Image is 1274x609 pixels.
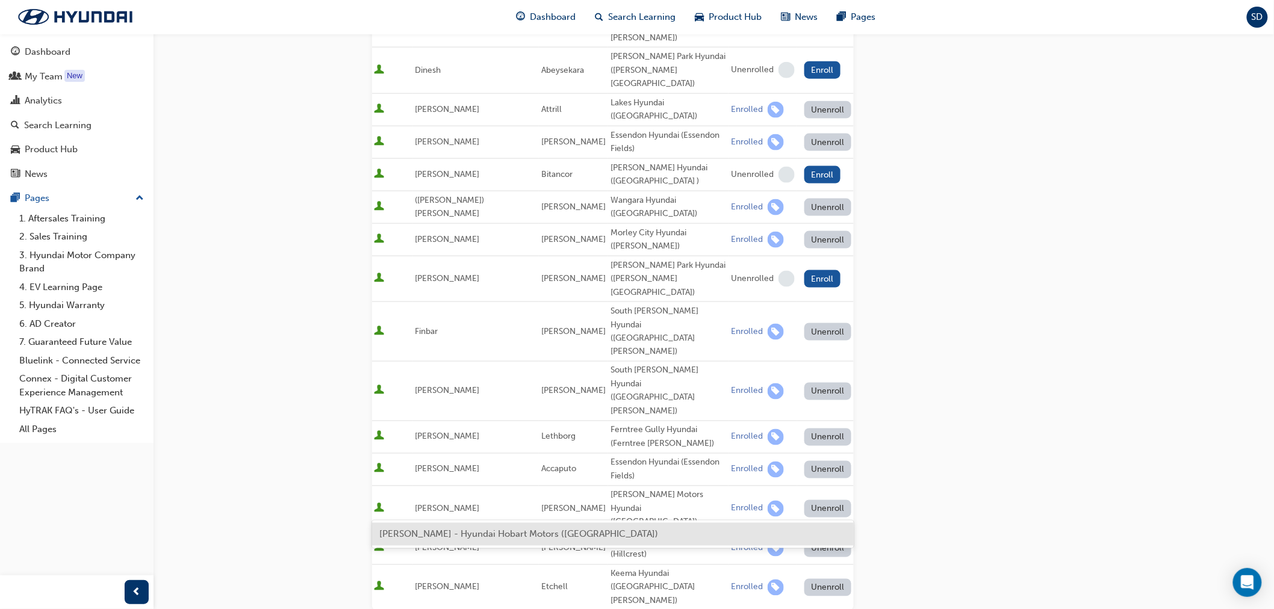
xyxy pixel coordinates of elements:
span: learningRecordVerb_ENROLL-icon [768,134,784,150]
a: All Pages [14,420,149,439]
span: Finbar [415,326,438,336]
div: South [PERSON_NAME] Hyundai ([GEOGRAPHIC_DATA][PERSON_NAME]) [611,304,726,359]
span: ([PERSON_NAME]) [PERSON_NAME] [415,195,485,219]
span: User is active [374,104,385,116]
div: Search Learning [24,119,92,132]
div: [PERSON_NAME] Park Hyundai ([PERSON_NAME][GEOGRAPHIC_DATA]) [611,259,726,300]
a: news-iconNews [771,5,827,29]
span: [PERSON_NAME] [415,431,480,442]
span: news-icon [11,169,20,180]
button: Enroll [804,61,841,79]
button: Enroll [804,166,841,184]
button: DashboardMy TeamAnalyticsSearch LearningProduct HubNews [5,39,149,187]
span: User is active [374,385,385,397]
span: User is active [374,463,385,475]
div: Enrolled [731,386,763,397]
span: learningRecordVerb_ENROLL-icon [768,580,784,596]
div: My Team [25,70,63,84]
div: Morley City Hyundai ([PERSON_NAME]) [611,226,726,253]
span: learningRecordVerb_ENROLL-icon [768,324,784,340]
div: Enrolled [731,503,763,515]
span: guage-icon [516,10,525,25]
span: User is active [374,326,385,338]
span: [PERSON_NAME] [541,234,606,244]
a: 1. Aftersales Training [14,209,149,228]
img: Trak [6,4,144,29]
span: Accaputo [541,464,576,474]
div: Pages [25,191,49,205]
div: Keema Hyundai ([GEOGRAPHIC_DATA][PERSON_NAME]) [611,567,726,608]
div: [PERSON_NAME] Hyundai ([GEOGRAPHIC_DATA] ) [611,161,726,188]
a: My Team [5,66,149,88]
span: car-icon [11,144,20,155]
div: South [PERSON_NAME] Hyundai ([GEOGRAPHIC_DATA][PERSON_NAME]) [611,364,726,418]
div: Essendon Hyundai (Essendon Fields) [611,456,726,483]
button: Pages [5,187,149,209]
span: guage-icon [11,47,20,58]
span: Abeysekara [541,65,584,75]
div: Unenrolled [731,273,774,285]
span: Dinesh [415,65,441,75]
span: pages-icon [11,193,20,204]
button: SD [1247,7,1268,28]
div: Unenrolled [731,169,774,181]
div: Lakes Hyundai ([GEOGRAPHIC_DATA]) [611,96,726,123]
span: [PERSON_NAME] [415,464,480,474]
button: Unenroll [804,231,851,249]
span: up-icon [135,191,144,206]
div: Unenrolled [731,64,774,76]
span: [PERSON_NAME] [415,582,480,592]
span: User is active [374,64,385,76]
div: Enrolled [731,464,763,475]
span: User is active [374,168,385,181]
span: learningRecordVerb_ENROLL-icon [768,462,784,478]
span: learningRecordVerb_ENROLL-icon [768,429,784,445]
span: [PERSON_NAME] [415,104,480,114]
span: Etchell [541,582,568,592]
span: learningRecordVerb_ENROLL-icon [768,383,784,400]
button: Enroll [804,270,841,288]
span: [PERSON_NAME] [541,202,606,212]
div: Enrolled [731,202,763,213]
a: Analytics [5,90,149,112]
span: User is active [374,542,385,554]
button: Unenroll [804,500,851,518]
div: News [25,167,48,181]
span: [PERSON_NAME] [541,326,606,336]
span: [PERSON_NAME] [415,543,480,553]
div: Dashboard [25,45,70,59]
a: News [5,163,149,185]
a: Dashboard [5,41,149,63]
div: Analytics [25,94,62,108]
button: Unenroll [804,579,851,596]
span: User is active [374,233,385,246]
span: [PERSON_NAME] [415,504,480,514]
button: Unenroll [804,134,851,151]
a: 5. Hyundai Warranty [14,296,149,315]
span: Product Hub [709,10,762,24]
button: Unenroll [804,101,851,119]
a: Bluelink - Connected Service [14,351,149,370]
span: learningRecordVerb_NONE-icon [778,62,795,78]
span: learningRecordVerb_ENROLL-icon [768,232,784,248]
a: Connex - Digital Customer Experience Management [14,369,149,401]
div: Essendon Hyundai (Essendon Fields) [611,129,726,156]
a: Search Learning [5,114,149,137]
span: User is active [374,581,385,593]
button: Unenroll [804,199,851,216]
span: people-icon [11,72,20,82]
span: News [795,10,818,24]
div: Enrolled [731,104,763,116]
span: User is active [374,201,385,213]
span: search-icon [595,10,603,25]
a: car-iconProduct Hub [685,5,771,29]
div: Product Hub [25,143,78,156]
span: [PERSON_NAME] [541,386,606,396]
span: Pages [851,10,875,24]
a: Product Hub [5,138,149,161]
span: learningRecordVerb_ENROLL-icon [768,199,784,215]
span: chart-icon [11,96,20,107]
span: User is active [374,503,385,515]
a: 4. EV Learning Page [14,278,149,297]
